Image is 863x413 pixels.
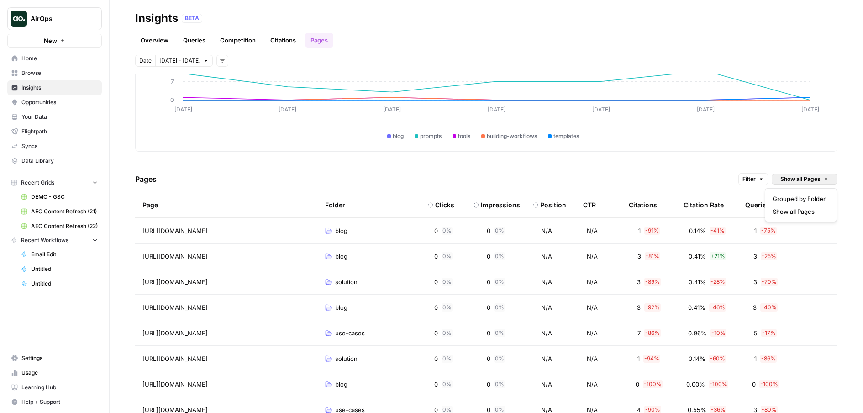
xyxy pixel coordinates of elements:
span: 0 % [442,329,453,337]
span: [URL][DOMAIN_NAME] [142,226,208,235]
span: 0 [487,303,490,312]
span: - 100 % [759,380,779,388]
a: Insights [7,80,102,95]
span: Opportunities [21,98,98,106]
span: - 46 % [709,303,726,312]
div: Queries [745,192,770,217]
span: 0.14% [689,226,706,235]
span: solution [335,354,358,363]
span: N/A [587,380,598,389]
span: - 40 % [760,303,778,312]
span: 0 [434,380,438,389]
span: 0 [487,252,490,261]
span: 0 [752,380,756,389]
span: AirOps [31,14,86,23]
span: 3 [753,277,757,286]
span: - 25 % [761,252,777,260]
span: 0 % [442,380,453,388]
tspan: [DATE] [697,106,715,113]
a: Email Edit [17,247,102,262]
div: Insights [135,11,178,26]
div: Clicks [435,201,454,210]
a: Untitled [17,276,102,291]
span: 0 % [494,252,505,260]
tspan: [DATE] [174,106,192,113]
span: Date [139,57,152,65]
tspan: 7 [171,78,174,85]
span: 3 [637,277,641,286]
img: AirOps Logo [11,11,27,27]
div: CTR [583,192,596,217]
span: Settings [21,354,98,362]
span: - 89 % [644,278,661,286]
span: - 86 % [644,329,661,337]
span: Show all Pages [773,207,826,216]
button: Show all Pages [772,174,837,185]
a: Competition [215,33,261,48]
span: 7 [637,328,641,338]
a: Untitled [17,262,102,276]
span: [DATE] - [DATE] [159,57,200,65]
span: 0.96% [688,328,707,338]
span: Show all Pages [780,175,821,183]
button: Filter [738,173,768,185]
span: - 10 % [710,329,726,337]
span: 0 [434,277,438,286]
span: Learning Hub [21,383,98,392]
span: blog [335,252,347,261]
button: Help + Support [7,395,102,409]
span: 3 [637,252,641,261]
span: 1 [754,354,757,363]
span: - 75 % [760,227,777,235]
span: - 70 % [761,278,778,286]
a: Citations [265,33,301,48]
span: 0 [434,226,438,235]
span: - 28 % [710,278,726,286]
tspan: [DATE] [592,106,610,113]
span: use-cases [335,328,365,338]
span: 0 % [494,303,505,312]
span: - 81 % [645,252,660,260]
span: 0 % [494,355,505,363]
span: New [44,36,57,45]
span: N/A [587,226,598,235]
span: Flightpath [21,127,98,136]
span: [URL][DOMAIN_NAME] [142,252,208,261]
div: BETA [182,14,202,23]
span: 0 [636,380,639,389]
span: 0.41% [689,252,706,261]
span: AEO Content Refresh (22) [31,222,98,230]
span: Browse [21,69,98,77]
a: DEMO - GSC [17,190,102,204]
span: N/A [541,328,552,338]
span: N/A [541,226,552,235]
span: 0 % [442,303,453,312]
span: Insights [21,84,98,92]
span: Data Library [21,157,98,165]
a: Opportunities [7,95,102,110]
span: N/A [587,354,598,363]
span: [URL][DOMAIN_NAME] [142,277,208,286]
span: Untitled [31,265,98,273]
span: [URL][DOMAIN_NAME] [142,303,208,312]
span: solution [335,277,358,286]
tspan: 0 [170,96,174,103]
span: - 100 % [709,380,728,388]
span: N/A [587,303,598,312]
span: + 21 % [710,252,726,260]
span: - 100 % [643,380,663,388]
span: N/A [541,303,552,312]
a: Your Data [7,110,102,124]
button: Recent Workflows [7,233,102,247]
div: Citation Rate [684,192,724,217]
span: N/A [587,277,598,286]
span: blog [335,226,347,235]
span: [URL][DOMAIN_NAME] [142,354,208,363]
span: Usage [21,369,98,377]
a: Overview [135,33,174,48]
span: N/A [541,380,552,389]
span: Home [21,54,98,63]
span: blog [335,303,347,312]
a: Learning Hub [7,380,102,395]
span: 0 [487,380,490,389]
